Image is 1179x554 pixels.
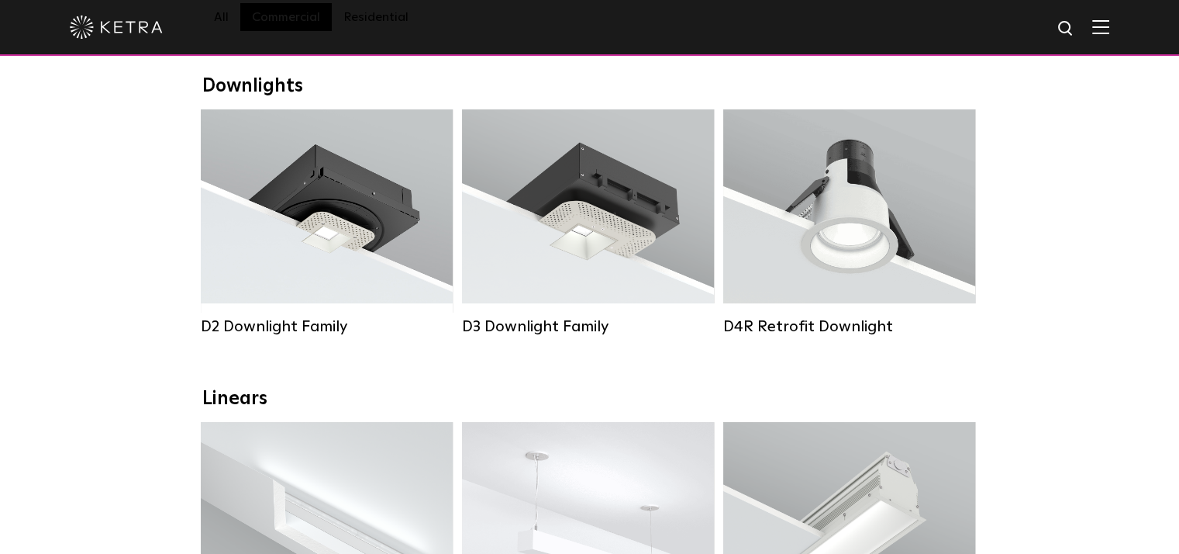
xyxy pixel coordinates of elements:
[462,317,714,336] div: D3 Downlight Family
[202,388,977,410] div: Linears
[723,109,975,336] a: D4R Retrofit Downlight Lumen Output:800Colors:White / BlackBeam Angles:15° / 25° / 40° / 60°Watta...
[202,75,977,98] div: Downlights
[462,109,714,336] a: D3 Downlight Family Lumen Output:700 / 900 / 1100Colors:White / Black / Silver / Bronze / Paintab...
[70,16,163,39] img: ketra-logo-2019-white
[723,317,975,336] div: D4R Retrofit Downlight
[201,317,453,336] div: D2 Downlight Family
[1057,19,1076,39] img: search icon
[1092,19,1109,34] img: Hamburger%20Nav.svg
[201,109,453,336] a: D2 Downlight Family Lumen Output:1200Colors:White / Black / Gloss Black / Silver / Bronze / Silve...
